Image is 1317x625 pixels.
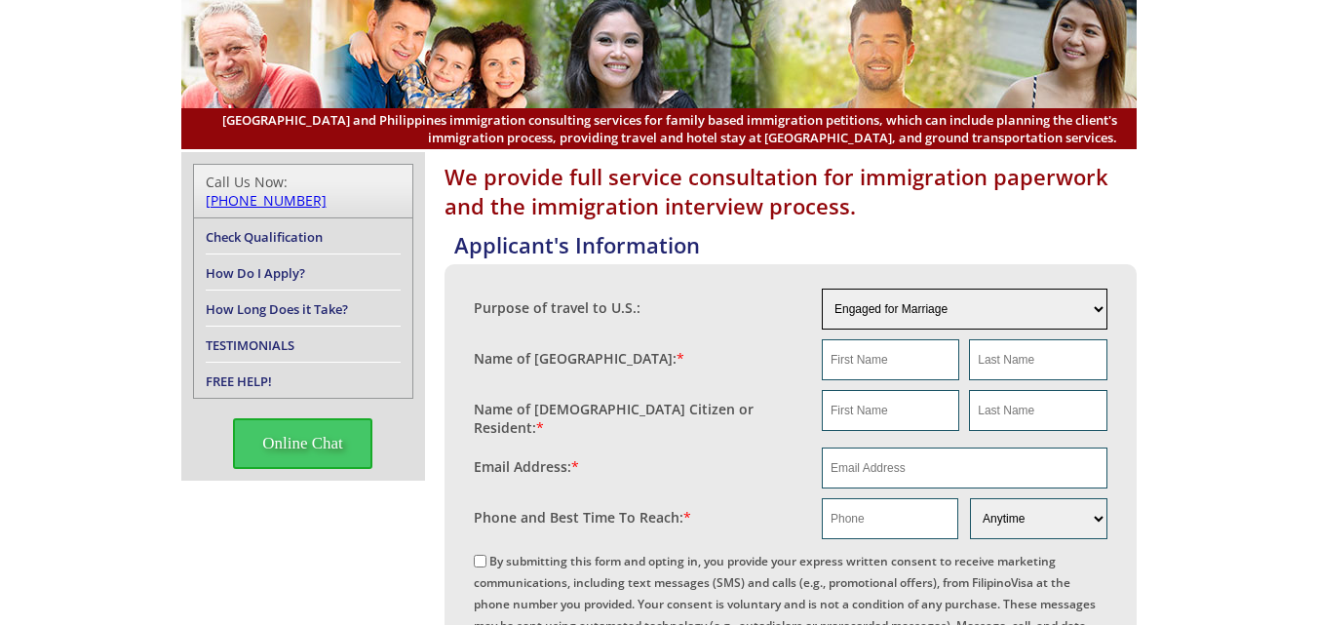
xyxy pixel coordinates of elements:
[474,349,684,368] label: Name of [GEOGRAPHIC_DATA]:
[454,230,1137,259] h4: Applicant's Information
[206,372,272,390] a: FREE HELP!
[206,264,305,282] a: How Do I Apply?
[822,498,958,539] input: Phone
[474,508,691,527] label: Phone and Best Time To Reach:
[474,298,640,317] label: Purpose of travel to U.S.:
[206,300,348,318] a: How Long Does it Take?
[822,339,959,380] input: First Name
[474,555,486,567] input: By submitting this form and opting in, you provide your express written consent to receive market...
[233,418,372,469] span: Online Chat
[445,162,1137,220] h1: We provide full service consultation for immigration paperwork and the immigration interview proc...
[822,448,1107,488] input: Email Address
[201,111,1117,146] span: [GEOGRAPHIC_DATA] and Philippines immigration consulting services for family based immigration pe...
[474,400,803,437] label: Name of [DEMOGRAPHIC_DATA] Citizen or Resident:
[206,228,323,246] a: Check Qualification
[970,498,1106,539] select: Phone and Best Reach Time are required.
[969,390,1106,431] input: Last Name
[822,390,959,431] input: First Name
[206,191,327,210] a: [PHONE_NUMBER]
[474,457,579,476] label: Email Address:
[206,336,294,354] a: TESTIMONIALS
[969,339,1106,380] input: Last Name
[206,173,401,210] div: Call Us Now:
